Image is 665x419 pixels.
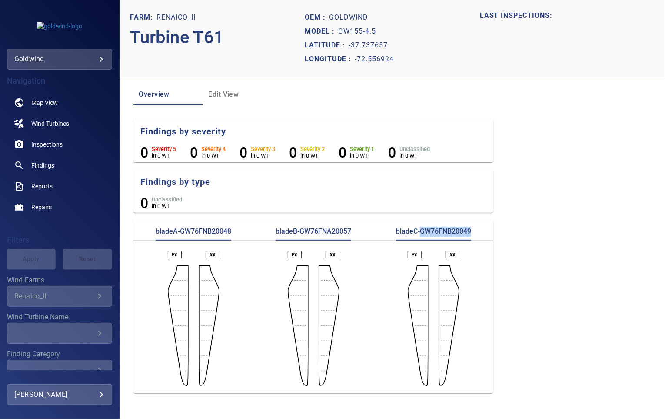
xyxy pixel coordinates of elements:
h6: 0 [239,144,247,161]
h5: Findings by severity [140,126,493,137]
p: Turbine T61 [130,24,305,50]
a: repairs noActive [7,197,112,218]
h6: 0 [190,144,198,161]
p: in 0 WT [350,152,374,159]
h6: 0 [339,144,346,161]
h6: Severity 5 [152,146,176,152]
span: Edit View [208,88,267,101]
p: in 0 WT [201,152,226,159]
span: Map View [31,98,58,107]
p: -37.737657 [349,40,388,50]
h6: Severity 1 [350,146,374,152]
p: -72.556924 [355,54,394,64]
span: Overview [139,88,198,101]
p: Renaico_II [156,12,196,23]
h5: Findings by type [140,176,493,188]
p: bladeB-GW76FNA20057 [276,227,351,241]
span: Inspections [31,140,63,149]
span: Findings [31,161,54,170]
label: Wind Turbine Name [7,314,112,321]
h4: Navigation [7,77,112,85]
img: goldwind-logo [37,22,82,30]
label: Finding Category [7,351,112,358]
p: Model : [305,26,339,37]
li: Severity Unclassified [388,144,430,161]
p: PS [172,251,177,258]
p: GW155-4.5 [339,26,376,37]
h6: 0 [388,144,396,161]
p: in 0 WT [152,203,182,209]
div: goldwind [7,49,112,70]
p: Farm: [130,12,156,23]
span: Wind Turbines [31,119,69,128]
p: Goldwind [329,12,369,23]
p: SS [450,251,455,258]
p: bladeA-GW76FNB20048 [156,227,231,241]
div: Wind Farms [7,286,112,307]
div: Finding Category [7,360,112,381]
p: Longitude : [305,54,355,64]
h6: 0 [289,144,297,161]
li: Severity 2 [289,144,325,161]
h6: Unclassified [152,197,182,203]
h6: Severity 3 [251,146,275,152]
li: Severity 3 [239,144,275,161]
p: SS [330,251,335,258]
div: Wind Turbine Name [7,323,112,344]
div: goldwind [14,52,105,66]
p: LAST INSPECTIONS: [480,10,655,21]
h6: Severity 4 [201,146,226,152]
li: Severity 5 [140,144,176,161]
p: in 0 WT [399,152,430,159]
h6: Unclassified [399,146,430,152]
li: Severity 4 [190,144,226,161]
p: Latitude : [305,40,349,50]
a: map noActive [7,92,112,113]
a: inspections noActive [7,134,112,155]
div: Renaico_II [14,292,94,300]
div: [PERSON_NAME] [14,388,105,402]
li: Severity 1 [339,144,374,161]
label: Wind Farms [7,277,112,284]
a: findings noActive [7,155,112,176]
p: SS [210,251,215,258]
h6: Severity 2 [300,146,325,152]
p: PS [412,251,417,258]
h6: 0 [140,144,148,161]
a: windturbines noActive [7,113,112,134]
p: in 0 WT [300,152,325,159]
p: PS [292,251,297,258]
p: in 0 WT [152,152,176,159]
a: reports noActive [7,176,112,197]
h4: Filters [7,236,112,245]
p: in 0 WT [251,152,275,159]
span: Reports [31,182,53,191]
p: bladeC-GW76FNB20049 [396,227,471,241]
h6: 0 [140,195,148,211]
li: Unclassified [140,195,182,211]
span: Repairs [31,203,52,211]
p: Oem : [305,12,329,23]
